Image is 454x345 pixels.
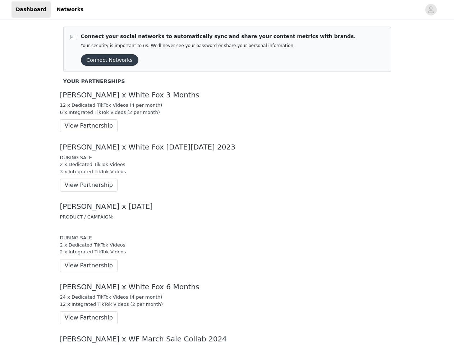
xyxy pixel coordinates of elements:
[60,91,394,99] div: [PERSON_NAME] x White Fox 3 Months
[60,179,118,192] button: View Partnership
[60,213,394,256] div: PRODUCT / CAMPAIGN: DURING SALE 2 x Dedicated TikTok Videos 2 x Integrated TikTok Videos
[81,33,356,40] p: Connect your social networks to automatically sync and share your content metrics with brands.
[60,259,118,272] button: View Partnership
[60,102,394,116] div: 12 x Dedicated TikTok Videos (4 per month) 6 x Integrated TikTok Videos (2 per month)
[60,143,394,151] div: [PERSON_NAME] x White Fox [DATE][DATE] 2023
[60,335,394,343] div: [PERSON_NAME] x WF March Sale Collab 2024
[81,54,138,66] button: Connect Networks
[63,78,391,86] div: Your Partnerships
[60,294,394,308] div: 24 x Dedicated TikTok Videos (4 per month) 12 x Integrated TikTok Videos (2 per month)
[81,43,356,49] p: Your security is important to us. We’ll never see your password or share your personal information.
[60,202,394,211] div: [PERSON_NAME] x [DATE]
[60,283,394,291] div: [PERSON_NAME] x White Fox 6 Months
[60,311,118,324] button: View Partnership
[52,1,88,18] a: Networks
[60,154,394,175] div: DURING SALE 2 x Dedicated TikTok Videos 3 x Integrated TikTok Videos
[427,4,434,15] div: avatar
[60,119,118,132] button: View Partnership
[12,1,51,18] a: Dashboard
